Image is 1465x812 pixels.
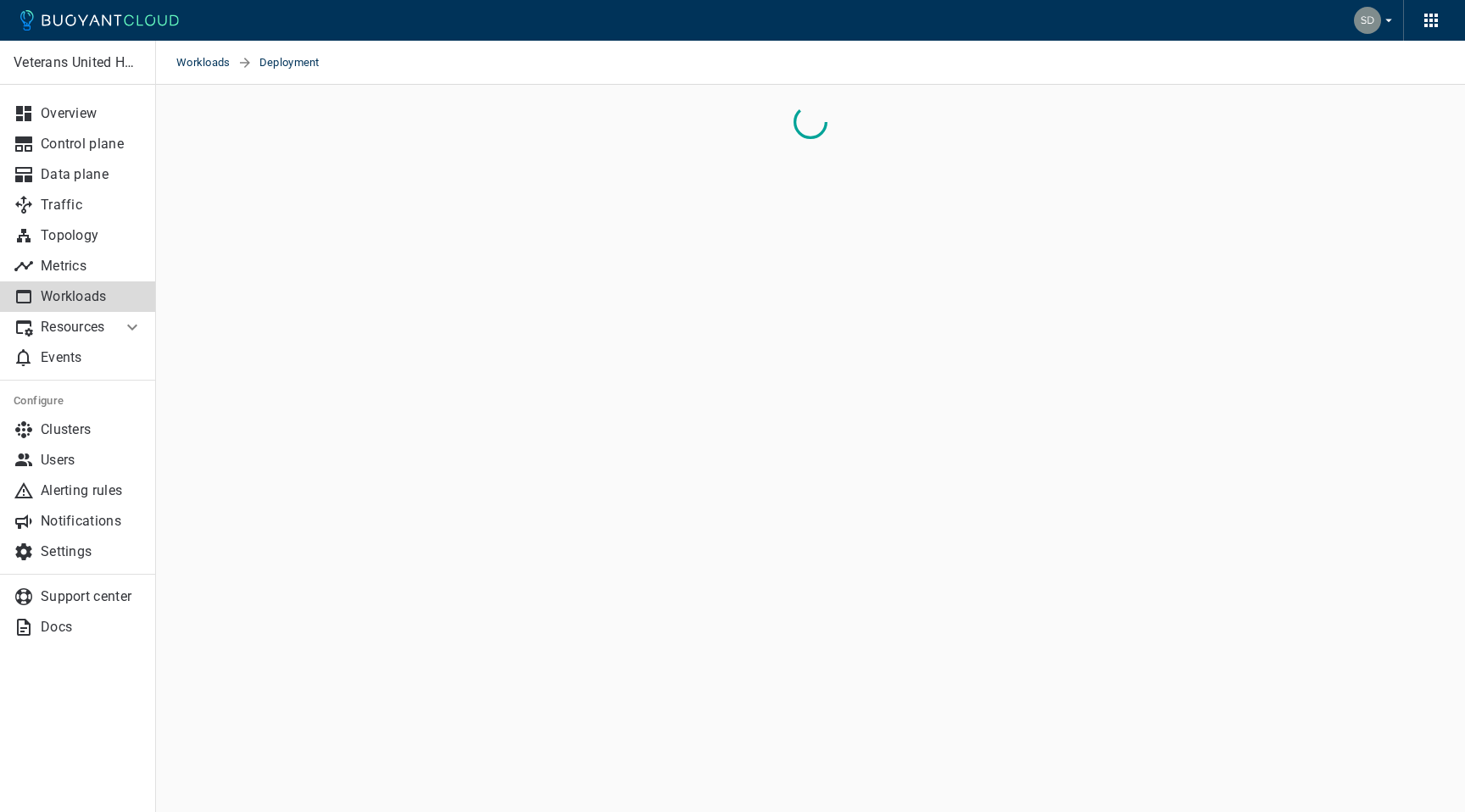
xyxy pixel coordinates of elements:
[41,619,142,636] p: Docs
[41,105,142,122] p: Overview
[41,227,142,244] p: Topology
[41,136,142,153] p: Control plane
[14,54,142,71] p: Veterans United Home Loans
[41,197,142,214] p: Traffic
[41,288,142,305] p: Workloads
[41,258,142,275] p: Metrics
[41,543,142,560] p: Settings
[41,166,142,183] p: Data plane
[41,319,109,336] p: Resources
[176,41,237,85] a: Workloads
[41,513,142,530] p: Notifications
[14,394,142,408] h5: Configure
[41,349,142,366] p: Events
[259,41,340,85] span: Deployment
[41,588,142,605] p: Support center
[41,482,142,499] p: Alerting rules
[1354,7,1381,34] img: Scott Davis
[41,421,142,438] p: Clusters
[41,452,142,469] p: Users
